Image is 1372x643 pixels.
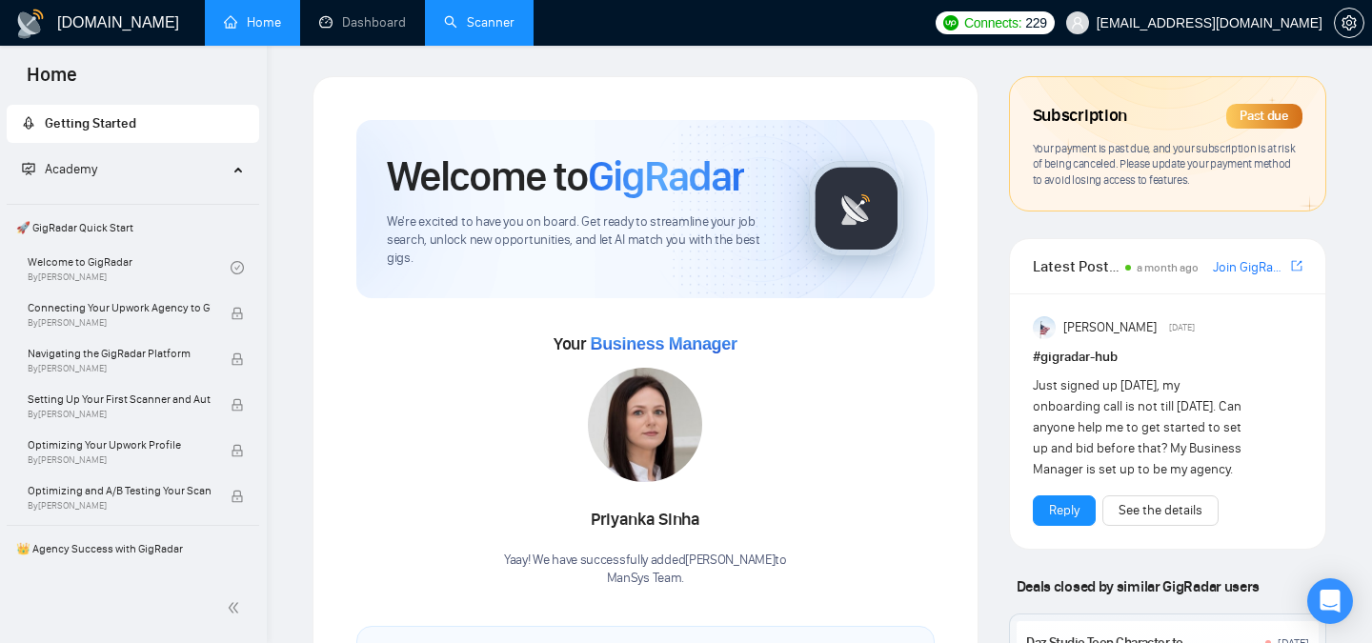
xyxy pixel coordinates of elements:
span: Academy [22,161,97,177]
a: homeHome [224,14,281,30]
a: dashboardDashboard [319,14,406,30]
span: lock [231,307,244,320]
img: Anisuzzaman Khan [1033,316,1056,339]
div: Yaay! We have successfully added [PERSON_NAME] to [504,552,787,588]
span: lock [231,352,244,366]
span: a month ago [1137,261,1199,274]
span: Optimizing and A/B Testing Your Scanner for Better Results [28,481,211,500]
div: Just signed up [DATE], my onboarding call is not till [DATE]. Can anyone help me to get started t... [1033,375,1249,480]
span: We're excited to have you on board. Get ready to streamline your job search, unlock new opportuni... [387,213,778,268]
a: See the details [1119,500,1202,521]
span: 🚀 GigRadar Quick Start [9,209,257,247]
img: gigradar-logo.png [809,161,904,256]
span: Connecting Your Upwork Agency to GigRadar [28,298,211,317]
a: searchScanner [444,14,514,30]
span: GigRadar [588,151,744,202]
img: 1716495134816-04.jpg [588,368,702,482]
div: Open Intercom Messenger [1307,578,1353,624]
img: upwork-logo.png [943,15,958,30]
span: user [1071,16,1084,30]
h1: # gigradar-hub [1033,347,1302,368]
span: setting [1335,15,1363,30]
span: lock [231,398,244,412]
div: Past due [1226,104,1302,129]
span: By [PERSON_NAME] [28,317,211,329]
span: Home [11,61,92,101]
a: Welcome to GigRadarBy[PERSON_NAME] [28,247,231,289]
span: [PERSON_NAME] [1063,317,1157,338]
a: Join GigRadar Slack Community [1213,257,1287,278]
button: Reply [1033,495,1096,526]
span: lock [231,444,244,457]
a: setting [1334,15,1364,30]
span: Latest Posts from the GigRadar Community [1033,254,1120,278]
span: export [1291,258,1302,273]
span: double-left [227,598,246,617]
img: logo [15,9,46,39]
span: rocket [22,116,35,130]
a: export [1291,257,1302,275]
button: See the details [1102,495,1219,526]
h1: Welcome to [387,151,744,202]
span: 229 [1025,12,1046,33]
a: Reply [1049,500,1079,521]
span: By [PERSON_NAME] [28,454,211,466]
span: Business Manager [590,334,736,353]
span: Deals closed by similar GigRadar users [1009,570,1267,603]
span: By [PERSON_NAME] [28,500,211,512]
span: Academy [45,161,97,177]
span: Getting Started [45,115,136,131]
p: ManSys Team . [504,570,787,588]
span: Your [554,333,737,354]
span: [DATE] [1169,319,1195,336]
li: Getting Started [7,105,259,143]
span: Navigating the GigRadar Platform [28,344,211,363]
span: By [PERSON_NAME] [28,409,211,420]
span: check-circle [231,261,244,274]
span: lock [231,490,244,503]
span: Subscription [1033,100,1127,132]
span: Setting Up Your First Scanner and Auto-Bidder [28,390,211,409]
span: By [PERSON_NAME] [28,363,211,374]
button: setting [1334,8,1364,38]
div: Priyanka Sinha [504,504,787,536]
span: Connects: [964,12,1021,33]
span: Your payment is past due, and your subscription is at risk of being canceled. Please update your ... [1033,141,1296,187]
span: Optimizing Your Upwork Profile [28,435,211,454]
span: 👑 Agency Success with GigRadar [9,530,257,568]
span: fund-projection-screen [22,162,35,175]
